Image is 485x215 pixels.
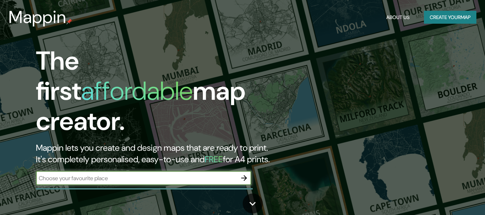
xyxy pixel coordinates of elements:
h3: Mappin [9,7,66,27]
input: Choose your favourite place [36,174,237,182]
img: mappin-pin [66,19,72,24]
h5: FREE [205,154,223,165]
button: Create yourmap [424,11,476,24]
h1: affordable [81,74,193,108]
h2: Mappin lets you create and design maps that are ready to print. It's completely personalised, eas... [36,142,279,165]
button: About Us [383,11,412,24]
h1: The first map creator. [36,46,279,142]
